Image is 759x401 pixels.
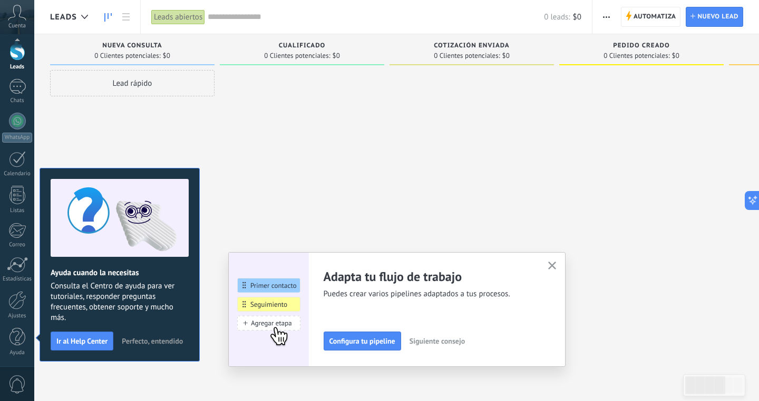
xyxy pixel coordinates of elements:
span: Cualificado [279,42,326,49]
button: Perfecto, entendido [117,333,188,349]
span: 0 leads: [544,12,570,22]
div: Estadísticas [2,276,33,283]
span: Siguiente consejo [410,337,465,345]
span: $0 [672,53,679,59]
button: Siguiente consejo [405,333,470,349]
div: Ayuda [2,349,33,356]
button: Ir al Help Center [51,332,113,350]
span: Cotización enviada [434,42,510,49]
span: Cuenta [8,23,26,29]
span: Nueva consulta [102,42,162,49]
span: $0 [163,53,170,59]
button: Más [599,7,614,27]
div: Listas [2,207,33,214]
div: Cotización enviada [395,42,549,51]
div: Cualificado [225,42,379,51]
span: 0 Clientes potenciales: [604,53,669,59]
span: Ir al Help Center [56,337,108,345]
a: Nuevo lead [686,7,743,27]
div: Pedido creado [565,42,718,51]
span: Leads [50,12,77,22]
div: WhatsApp [2,133,32,143]
span: 0 Clientes potenciales: [94,53,160,59]
span: 0 Clientes potenciales: [434,53,500,59]
span: Nuevo lead [697,7,738,26]
div: Leads [2,64,33,71]
span: Automatiza [634,7,676,26]
div: Lead rápido [50,70,215,96]
h2: Ayuda cuando la necesitas [51,268,189,278]
span: $0 [502,53,510,59]
span: Consulta el Centro de ayuda para ver tutoriales, responder preguntas frecuentes, obtener soporte ... [51,281,189,323]
span: Perfecto, entendido [122,337,183,345]
a: Leads [99,7,117,27]
div: Ajustes [2,313,33,319]
h2: Adapta tu flujo de trabajo [324,268,536,285]
span: 0 Clientes potenciales: [264,53,330,59]
div: Leads abiertos [151,9,205,25]
span: Pedido creado [613,42,669,49]
div: Nueva consulta [55,42,209,51]
button: Configura tu pipeline [324,332,401,350]
span: $0 [573,12,581,22]
a: Lista [117,7,135,27]
span: Configura tu pipeline [329,337,395,345]
div: Calendario [2,171,33,177]
span: $0 [333,53,340,59]
div: Correo [2,242,33,248]
div: Chats [2,97,33,104]
a: Automatiza [621,7,681,27]
span: Puedes crear varios pipelines adaptados a tus procesos. [324,289,536,299]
